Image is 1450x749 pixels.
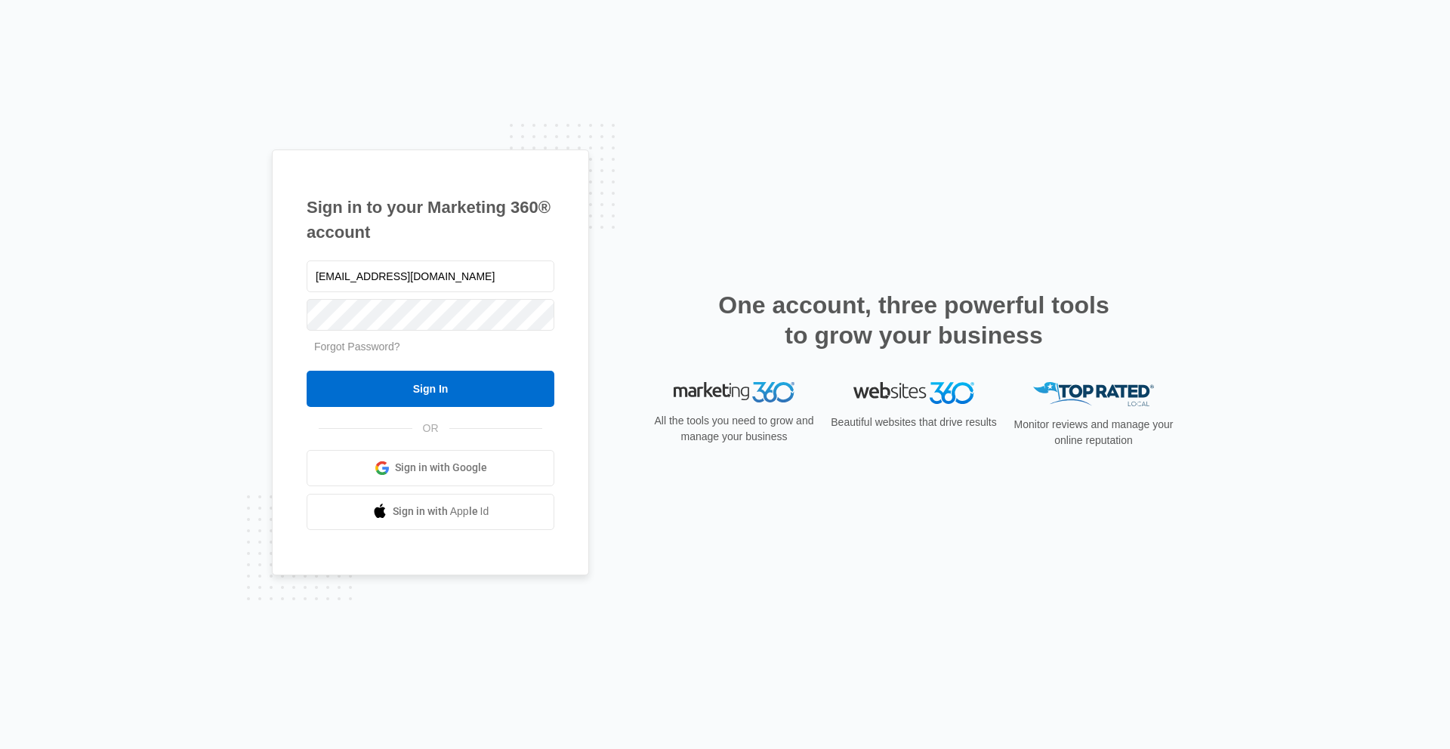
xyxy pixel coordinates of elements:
p: Monitor reviews and manage your online reputation [1009,417,1178,448]
a: Sign in with Google [307,450,554,486]
img: Marketing 360 [674,382,794,403]
span: Sign in with Google [395,460,487,476]
p: Beautiful websites that drive results [829,415,998,430]
h1: Sign in to your Marketing 360® account [307,195,554,245]
p: All the tools you need to grow and manage your business [649,413,819,445]
img: Top Rated Local [1033,382,1154,407]
span: OR [412,421,449,436]
span: Sign in with Apple Id [393,504,489,519]
a: Forgot Password? [314,341,400,353]
img: Websites 360 [853,382,974,404]
input: Sign In [307,371,554,407]
a: Sign in with Apple Id [307,494,554,530]
input: Email [307,260,554,292]
h2: One account, three powerful tools to grow your business [714,290,1114,350]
